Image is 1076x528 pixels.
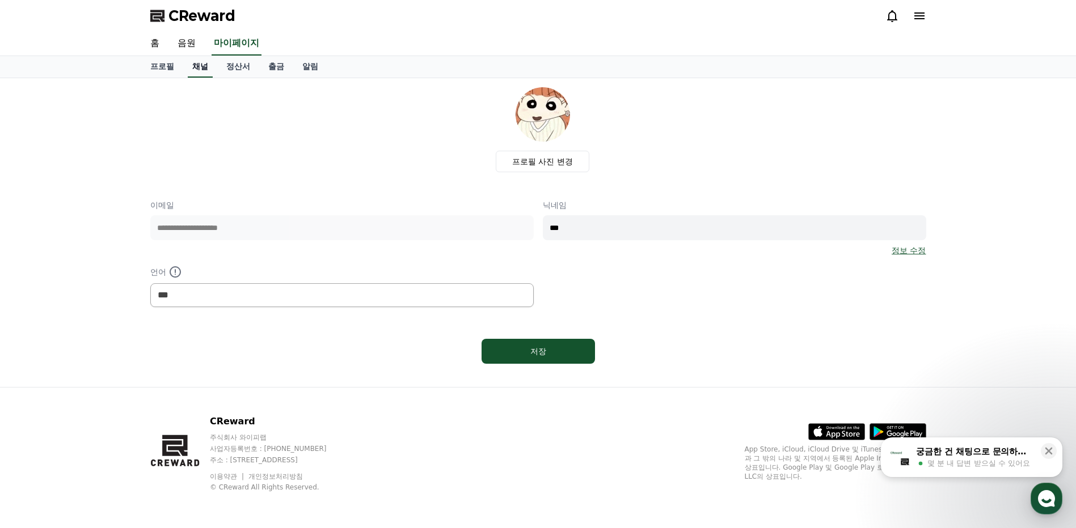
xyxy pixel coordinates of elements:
[104,377,117,386] span: 대화
[516,87,570,142] img: profile_image
[210,433,348,442] p: 주식회사 와이피랩
[210,472,246,480] a: 이용약관
[150,265,534,279] p: 언어
[504,346,572,357] div: 저장
[482,339,595,364] button: 저장
[150,7,235,25] a: CReward
[75,359,146,388] a: 대화
[248,472,303,480] a: 개인정보처리방침
[150,199,534,211] p: 이메일
[210,483,348,492] p: © CReward All Rights Reserved.
[168,32,205,56] a: 음원
[168,7,235,25] span: CReward
[36,376,43,385] span: 홈
[496,151,589,172] label: 프로필 사진 변경
[188,56,213,78] a: 채널
[543,199,926,211] p: 닉네임
[210,444,348,453] p: 사업자등록번호 : [PHONE_NUMBER]
[175,376,189,385] span: 설정
[146,359,218,388] a: 설정
[3,359,75,388] a: 홈
[141,32,168,56] a: 홈
[210,455,348,465] p: 주소 : [STREET_ADDRESS]
[212,32,261,56] a: 마이페이지
[210,415,348,428] p: CReward
[745,445,926,481] p: App Store, iCloud, iCloud Drive 및 iTunes Store는 미국과 그 밖의 나라 및 지역에서 등록된 Apple Inc.의 서비스 상표입니다. Goo...
[892,245,926,256] a: 정보 수정
[259,56,293,78] a: 출금
[293,56,327,78] a: 알림
[141,56,183,78] a: 프로필
[217,56,259,78] a: 정산서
